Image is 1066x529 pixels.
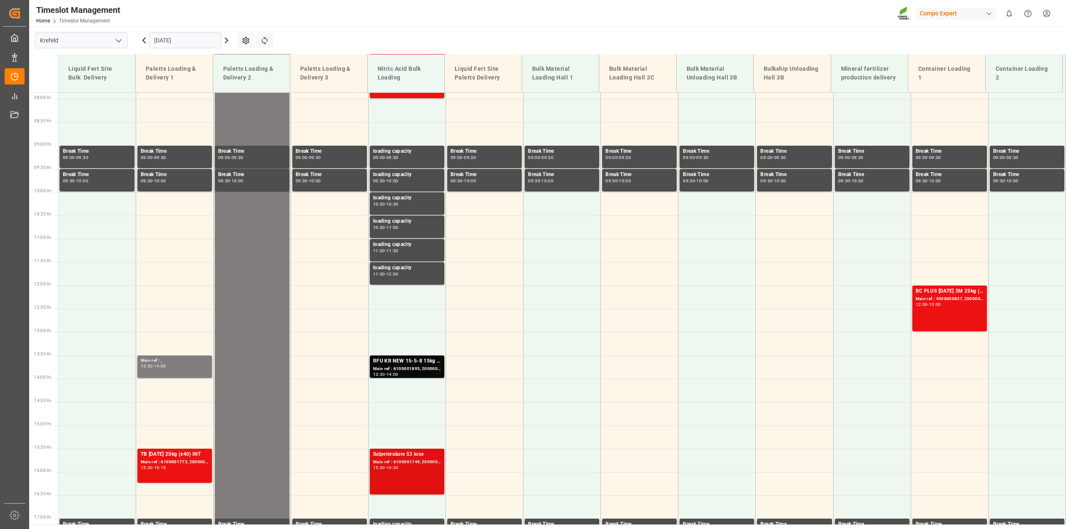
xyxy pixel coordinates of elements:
[141,156,153,159] div: 09:00
[385,466,386,469] div: -
[75,156,76,159] div: -
[296,171,364,179] div: Break Time
[141,364,153,368] div: 13:30
[386,156,399,159] div: 09:30
[34,282,51,286] span: 12:00 Hr
[683,147,751,156] div: Break Time
[993,520,1061,529] div: Break Time
[373,147,441,156] div: loading capacity
[463,156,464,159] div: -
[850,156,851,159] div: -
[917,5,1000,21] button: Compo Expert
[36,18,50,24] a: Home
[373,171,441,179] div: loading capacity
[838,61,902,85] div: Mineral fertilizer production delivery
[34,445,51,450] span: 15:30 Hr
[1000,4,1019,23] button: show 0 new notifications
[619,179,631,183] div: 10:00
[154,466,166,469] div: 16:15
[218,156,230,159] div: 09:00
[1019,4,1037,23] button: Help Center
[683,156,695,159] div: 09:00
[373,450,441,459] div: Salpetersäure 53 lose
[373,357,441,365] div: RFU KR NEW 15-5-8 15kg (x60) DE,ATSalpetersäure 53 lose
[308,156,309,159] div: -
[218,147,286,156] div: Break Time
[34,305,51,310] span: 12:30 Hr
[993,171,1061,179] div: Break Time
[929,156,941,159] div: 09:30
[297,61,361,85] div: Paletts Loading & Delivery 3
[385,249,386,253] div: -
[385,272,386,276] div: -
[154,156,166,159] div: 09:30
[373,241,441,249] div: loading capacity
[993,147,1061,156] div: Break Time
[63,179,75,183] div: 09:30
[838,171,906,179] div: Break Time
[34,492,51,496] span: 16:30 Hr
[916,171,984,179] div: Break Time
[529,61,593,85] div: Bulk Material Loading Hall 1
[154,179,166,183] div: 10:00
[927,179,929,183] div: -
[65,61,129,85] div: Liquid Fert Site Bulk Delivery
[373,54,441,62] div: Salpetersäure 53 lose
[34,165,51,170] span: 09:30 Hr
[760,147,828,156] div: Break Time
[34,398,51,403] span: 14:30 Hr
[309,156,321,159] div: 09:30
[141,520,209,529] div: Break Time
[916,303,928,306] div: 12:00
[774,179,786,183] div: 10:00
[373,365,441,373] div: Main ref : 6100001895, 2000001512
[1005,156,1006,159] div: -
[760,171,828,179] div: Break Time
[34,119,51,123] span: 08:30 Hr
[992,61,1056,85] div: Container Loading 2
[993,179,1005,183] div: 09:30
[373,217,441,226] div: loading capacity
[463,179,464,183] div: -
[308,179,309,183] div: -
[34,515,51,519] span: 17:00 Hr
[373,156,385,159] div: 09:00
[386,272,399,276] div: 12:00
[916,296,984,303] div: Main ref : 4500000837, 2000000788
[374,61,438,85] div: Nitric Acid Bulk Loading
[1006,156,1019,159] div: 09:30
[76,156,88,159] div: 09:30
[373,264,441,272] div: loading capacity
[916,287,984,296] div: BC PLUS [DATE] 3M 25kg (x42) WW
[63,156,75,159] div: 09:00
[373,249,385,253] div: 11:00
[605,171,673,179] div: Break Time
[619,156,631,159] div: 09:30
[296,156,308,159] div: 09:00
[1006,179,1019,183] div: 10:00
[373,202,385,206] div: 10:00
[296,147,364,156] div: Break Time
[528,147,596,156] div: Break Time
[772,179,774,183] div: -
[852,179,864,183] div: 10:00
[540,156,541,159] div: -
[760,179,772,183] div: 09:30
[760,520,828,529] div: Break Time
[695,179,696,183] div: -
[152,179,154,183] div: -
[152,364,154,368] div: -
[541,179,553,183] div: 10:00
[618,179,619,183] div: -
[605,147,673,156] div: Break Time
[760,156,772,159] div: 09:00
[373,373,385,376] div: 13:30
[220,61,284,85] div: Paletts Loading & Delivery 2
[451,61,515,85] div: Liquid Fert Site Paletts Delivery
[373,272,385,276] div: 11:30
[34,258,51,263] span: 11:30 Hr
[34,189,51,193] span: 10:00 Hr
[230,179,231,183] div: -
[540,179,541,183] div: -
[141,357,209,364] div: Main ref : ,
